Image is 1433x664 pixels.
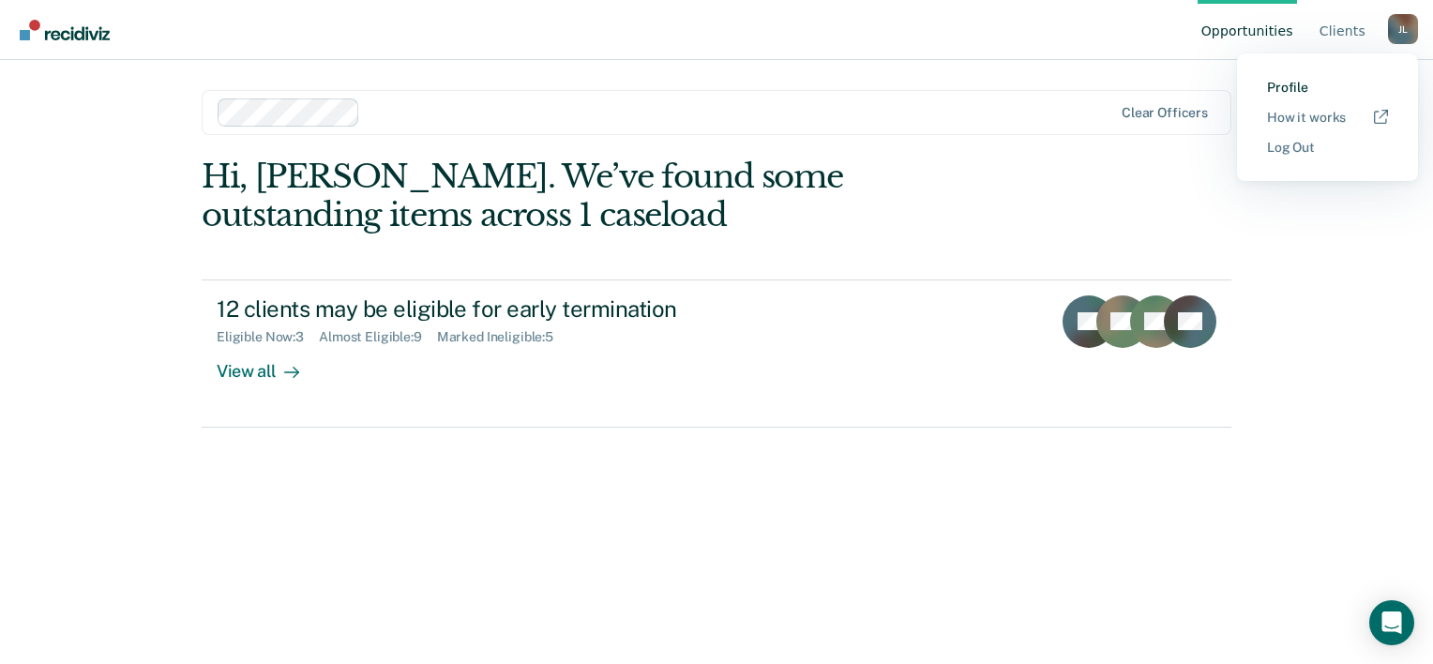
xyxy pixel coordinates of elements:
[1267,140,1388,156] a: Log Out
[217,295,875,323] div: 12 clients may be eligible for early termination
[1122,105,1208,121] div: Clear officers
[1388,14,1418,44] button: Profile dropdown button
[202,158,1025,234] div: Hi, [PERSON_NAME]. We’ve found some outstanding items across 1 caseload
[1267,110,1388,126] a: How it works
[1267,80,1388,96] a: Profile
[217,329,319,345] div: Eligible Now : 3
[319,329,437,345] div: Almost Eligible : 9
[217,345,322,382] div: View all
[20,20,110,40] img: Recidiviz
[1388,14,1418,44] div: J L
[1237,53,1418,181] div: Profile menu
[437,329,568,345] div: Marked Ineligible : 5
[202,279,1231,428] a: 12 clients may be eligible for early terminationEligible Now:3Almost Eligible:9Marked Ineligible:...
[1369,600,1414,645] div: Open Intercom Messenger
